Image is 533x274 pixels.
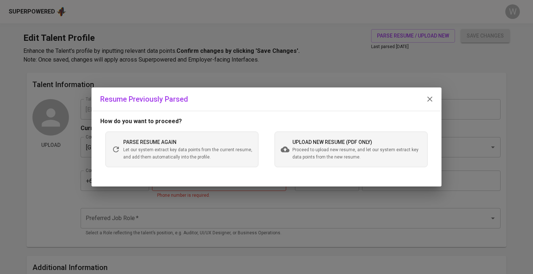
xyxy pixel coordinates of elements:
span: Proceed to upload new resume, and let our system extract key data points from the new resume. [292,146,421,161]
span: upload new resume (pdf only) [292,139,372,145]
span: Let our system extract key data points from the current resume, and add them automatically into t... [123,146,252,161]
div: Resume Previously Parsed [100,93,433,105]
span: parse resume again [123,139,176,145]
p: How do you want to proceed? [100,117,433,126]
